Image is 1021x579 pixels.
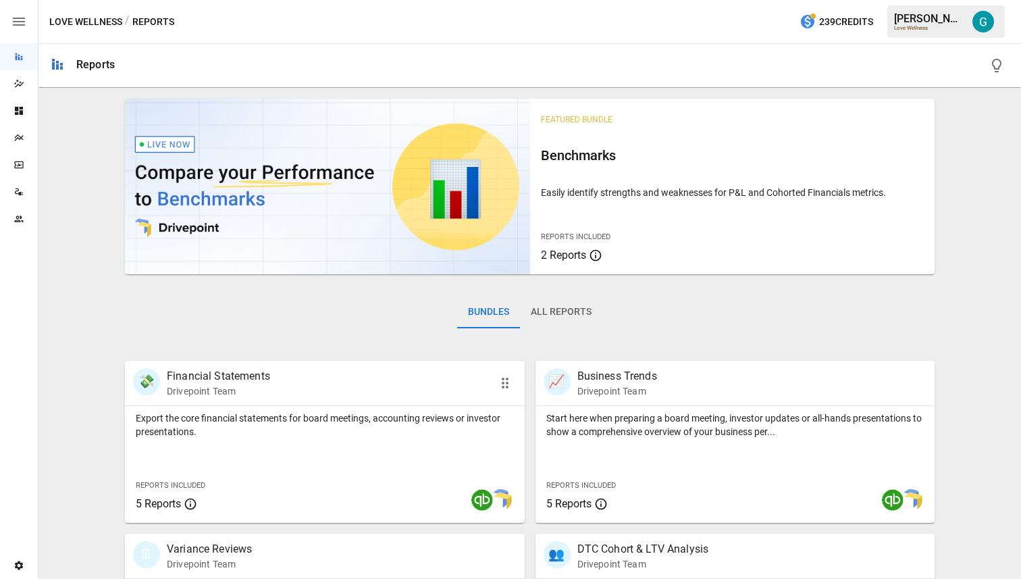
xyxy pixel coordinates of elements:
[577,541,709,557] p: DTC Cohort & LTV Analysis
[471,489,493,511] img: quickbooks
[546,481,616,490] span: Reports Included
[167,368,270,384] p: Financial Statements
[49,14,122,30] button: Love Wellness
[546,411,924,438] p: Start here when preparing a board meeting, investor updates or all-hands presentations to show a ...
[125,14,130,30] div: /
[577,557,709,571] p: Drivepoint Team
[136,481,205,490] span: Reports Included
[167,557,252,571] p: Drivepoint Team
[894,12,964,25] div: [PERSON_NAME]
[882,489,904,511] img: quickbooks
[541,232,610,241] span: Reports Included
[541,145,924,166] h6: Benchmarks
[901,489,922,511] img: smart model
[167,541,252,557] p: Variance Reviews
[136,497,181,510] span: 5 Reports
[125,99,530,274] img: video thumbnail
[133,541,160,568] div: 🗓
[972,11,994,32] img: Gavin Acres
[964,3,1002,41] button: Gavin Acres
[541,249,586,261] span: 2 Reports
[136,411,514,438] p: Export the core financial statements for board meetings, accounting reviews or investor presentat...
[541,186,924,199] p: Easily identify strengths and weaknesses for P&L and Cohorted Financials metrics.
[541,115,612,124] span: Featured Bundle
[894,25,964,31] div: Love Wellness
[577,368,657,384] p: Business Trends
[490,489,512,511] img: smart model
[819,14,873,30] span: 239 Credits
[794,9,879,34] button: 239Credits
[167,384,270,398] p: Drivepoint Team
[76,58,115,71] div: Reports
[544,541,571,568] div: 👥
[544,368,571,395] div: 📈
[520,296,602,328] button: All Reports
[546,497,592,510] span: 5 Reports
[577,384,657,398] p: Drivepoint Team
[133,368,160,395] div: 💸
[457,296,520,328] button: Bundles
